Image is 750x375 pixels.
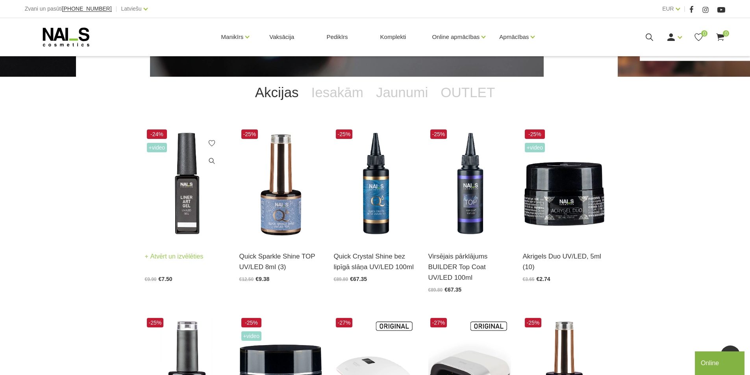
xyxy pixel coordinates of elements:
[428,287,443,293] span: €89.80
[432,21,480,53] a: Online apmācības
[499,21,529,53] a: Apmācības
[320,18,354,56] a: Pedikīrs
[715,32,725,42] a: 0
[239,251,322,272] a: Quick Sparkle Shine TOP UV/LED 8ml (3)
[334,251,417,272] a: Quick Crystal Shine bez lipīgā slāņa UV/LED 100ml
[116,4,117,14] span: |
[525,143,545,152] span: +Video
[241,331,262,341] span: +Video
[336,318,353,327] span: -27%
[121,4,142,13] a: Latviešu
[334,127,417,241] img: Virsējais pārklājums bez lipīgā slāņa un UV zilā pārklājuma. Nodrošina izcilu spīdumu manikīram l...
[256,276,269,282] span: €9.38
[336,129,353,139] span: -25%
[239,127,322,241] img: Virsējais pārklājums bez lipīgā slāņa ar mirdzuma efektu.Pieejami 3 veidi:* Starlight - ar smalkā...
[350,276,367,282] span: €67.35
[370,77,434,108] a: Jaunumi
[723,30,729,37] span: 0
[537,276,550,282] span: €2.74
[523,277,535,282] span: €3.65
[62,6,112,12] a: [PHONE_NUMBER]
[305,77,370,108] a: Iesakām
[145,251,204,262] a: Atvērt un izvēlēties
[525,129,545,139] span: -25%
[523,251,606,272] a: Akrigels Duo UV/LED, 5ml (10)
[159,276,172,282] span: €7.50
[684,4,685,14] span: |
[25,4,112,14] div: Zvani un pasūti
[221,21,244,53] a: Manikīrs
[662,4,674,13] a: EUR
[444,286,461,293] span: €67.35
[147,129,167,139] span: -24%
[430,318,447,327] span: -27%
[249,77,305,108] a: Akcijas
[374,18,413,56] a: Komplekti
[334,277,348,282] span: €89.80
[145,127,228,241] img: Liner Art Gel - UV/LED dizaina gels smalku, vienmērīgu, pigmentētu līniju zīmēšanai.Lielisks palī...
[523,127,606,241] img: Kas ir AKRIGELS “DUO GEL” un kādas problēmas tas risina?• Tas apvieno ērti modelējamā akrigela un...
[241,318,262,327] span: -25%
[147,143,167,152] span: +Video
[263,18,300,56] a: Vaksācija
[701,30,707,37] span: 0
[694,32,704,42] a: 0
[241,129,258,139] span: -25%
[239,277,254,282] span: €12.50
[147,318,164,327] span: -25%
[434,77,501,108] a: OUTLET
[525,318,542,327] span: -25%
[695,350,746,375] iframe: chat widget
[145,277,157,282] span: €9.90
[430,129,447,139] span: -25%
[428,127,511,241] img: Builder Top virsējais pārklājums bez lipīgā slāņa gēllakas/gēla pārklājuma izlīdzināšanai un nost...
[428,251,511,283] a: Virsējais pārklājums BUILDER Top Coat UV/LED 100ml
